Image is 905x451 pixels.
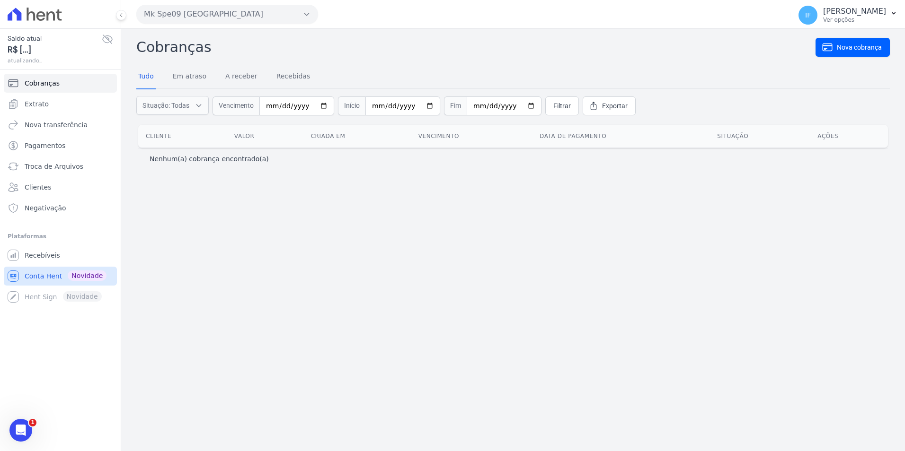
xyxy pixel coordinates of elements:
[213,96,259,115] span: Vencimento
[25,78,60,88] span: Cobranças
[150,154,269,164] p: Nenhum(a) cobrança encontrado(a)
[25,162,83,171] span: Troca de Arquivos
[4,178,117,197] a: Clientes
[816,38,890,57] a: Nova cobrança
[8,43,102,56] span: R$ [...]
[4,199,117,217] a: Negativação
[583,96,636,115] a: Exportar
[25,99,49,109] span: Extrato
[25,182,51,192] span: Clientes
[444,96,467,115] span: Fim
[275,65,312,89] a: Recebidas
[532,125,710,147] th: Data de pagamento
[4,74,117,93] a: Cobranças
[142,101,189,110] span: Situação: Todas
[227,125,303,147] th: Valor
[136,5,318,24] button: Mk Spe09 [GEOGRAPHIC_DATA]
[553,101,571,111] span: Filtrar
[4,267,117,286] a: Conta Hent Novidade
[545,96,579,115] a: Filtrar
[25,141,65,150] span: Pagamentos
[602,101,628,111] span: Exportar
[4,157,117,176] a: Troca de Arquivos
[4,115,117,134] a: Nova transferência
[8,56,102,65] span: atualizando...
[8,231,113,242] div: Plataformas
[791,2,905,28] button: IF [PERSON_NAME] Ver opções
[136,65,156,89] a: Tudo
[810,125,888,147] th: Ações
[29,419,36,426] span: 1
[138,125,227,147] th: Cliente
[25,251,60,260] span: Recebíveis
[25,203,66,213] span: Negativação
[4,246,117,265] a: Recebíveis
[68,270,106,281] span: Novidade
[136,36,816,58] h2: Cobranças
[25,271,62,281] span: Conta Hent
[4,95,117,113] a: Extrato
[805,12,811,18] span: IF
[4,136,117,155] a: Pagamentos
[837,43,882,52] span: Nova cobrança
[303,125,411,147] th: Criada em
[8,34,102,43] span: Saldo atual
[823,16,886,24] p: Ver opções
[8,74,113,306] nav: Sidebar
[338,96,365,115] span: Início
[823,7,886,16] p: [PERSON_NAME]
[710,125,810,147] th: Situação
[223,65,259,89] a: A receber
[411,125,532,147] th: Vencimento
[171,65,208,89] a: Em atraso
[9,419,32,442] iframe: Intercom live chat
[25,120,88,130] span: Nova transferência
[136,96,209,115] button: Situação: Todas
